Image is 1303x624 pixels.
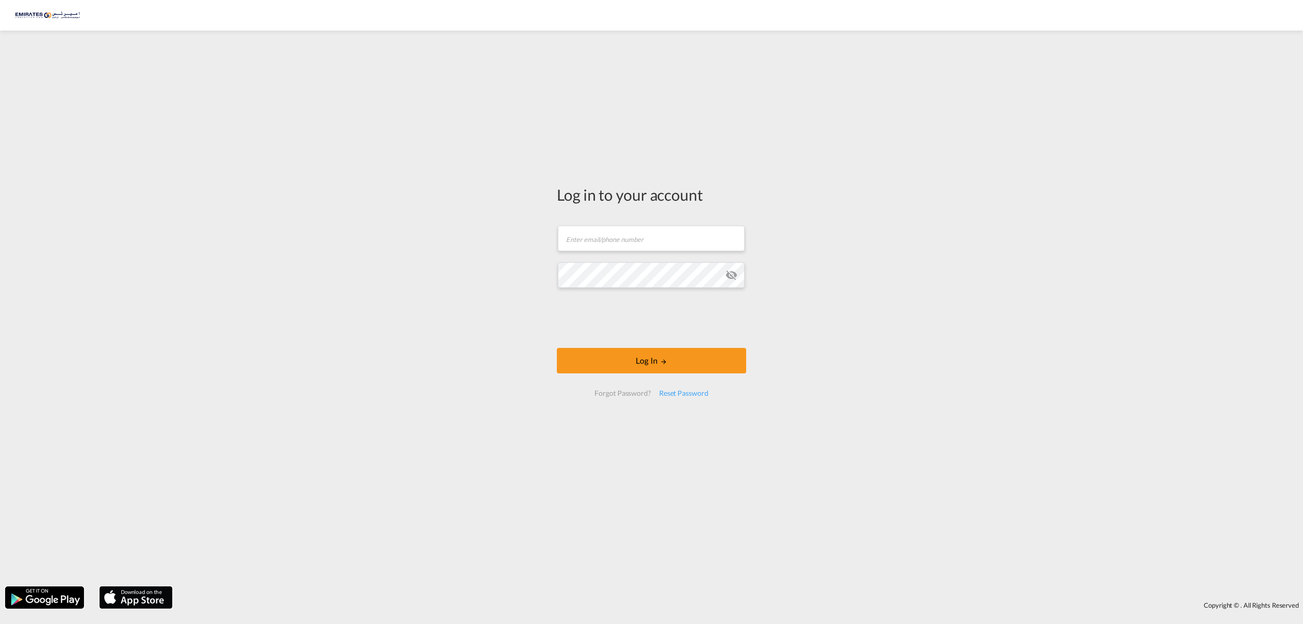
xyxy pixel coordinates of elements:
div: Forgot Password? [590,384,655,402]
img: google.png [4,585,85,610]
div: Log in to your account [557,184,746,205]
img: apple.png [98,585,174,610]
input: Enter email/phone number [558,226,745,251]
button: LOGIN [557,348,746,373]
iframe: reCAPTCHA [574,298,729,338]
img: c67187802a5a11ec94275b5db69a26e6.png [15,4,84,27]
div: Reset Password [655,384,713,402]
md-icon: icon-eye-off [725,269,738,281]
div: Copyright © . All Rights Reserved [178,596,1303,614]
